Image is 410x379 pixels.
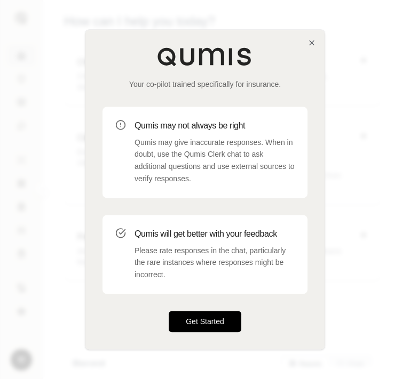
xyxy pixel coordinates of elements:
p: Qumis may give inaccurate responses. When in doubt, use the Qumis Clerk chat to ask additional qu... [135,136,295,185]
h3: Qumis may not always be right [135,119,295,132]
h3: Qumis will get better with your feedback [135,228,295,240]
p: Please rate responses in the chat, particularly the rare instances where responses might be incor... [135,245,295,281]
button: Get Started [169,311,241,332]
p: Your co-pilot trained specifically for insurance. [102,79,307,90]
img: Qumis Logo [157,47,253,66]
